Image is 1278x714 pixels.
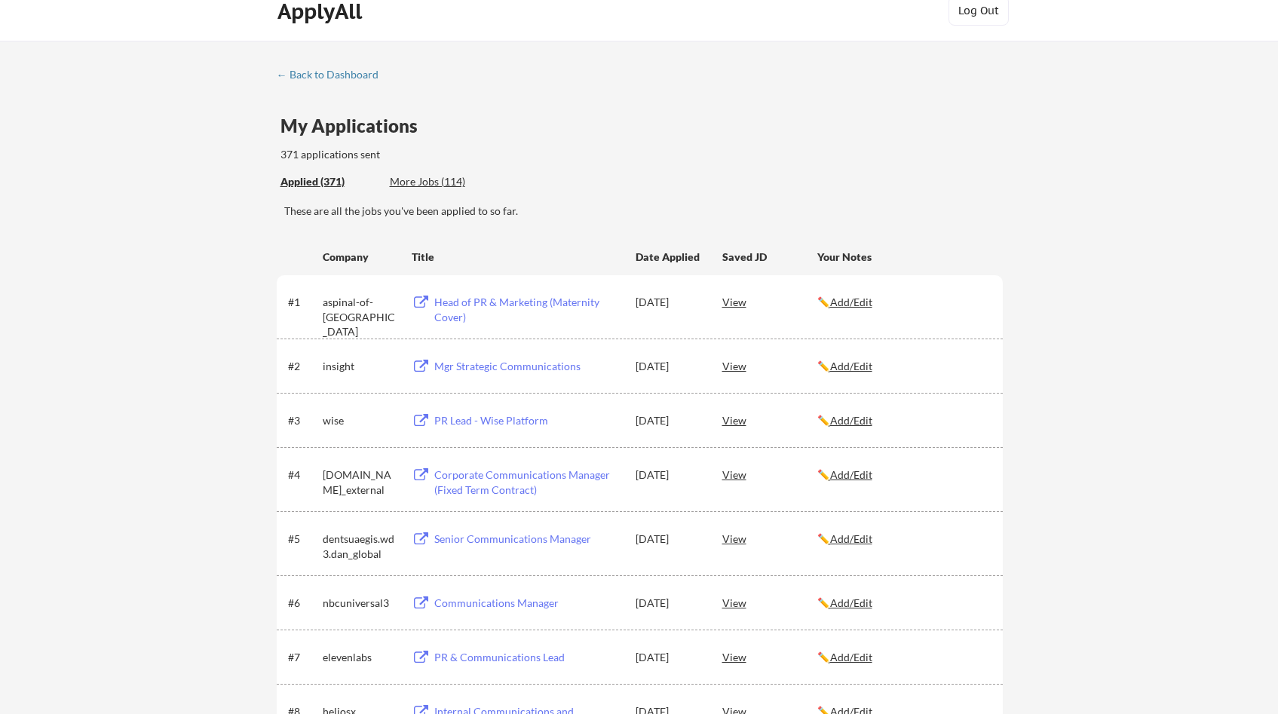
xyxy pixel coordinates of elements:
div: [DATE] [636,413,702,428]
div: #7 [288,650,317,665]
div: [DATE] [636,650,702,665]
div: nbcuniversal3 [323,596,398,611]
div: ✏️ [817,413,989,428]
div: [DATE] [636,295,702,310]
div: Corporate Communications Manager (Fixed Term Contract) [434,467,621,497]
div: Date Applied [636,250,702,265]
div: View [722,352,817,379]
div: View [722,643,817,670]
div: #3 [288,413,317,428]
div: ✏️ [817,532,989,547]
div: wise [323,413,398,428]
div: [DATE] [636,532,702,547]
u: Add/Edit [830,360,872,372]
div: [DATE] [636,359,702,374]
div: aspinal-of-[GEOGRAPHIC_DATA] [323,295,398,339]
u: Add/Edit [830,296,872,308]
div: Applied (371) [280,174,378,189]
div: Mgr Strategic Communications [434,359,621,374]
div: #6 [288,596,317,611]
div: ✏️ [817,650,989,665]
div: These are all the jobs you've been applied to so far. [284,204,1003,219]
div: These are job applications we think you'd be a good fit for, but couldn't apply you to automatica... [390,174,501,190]
div: #2 [288,359,317,374]
div: PR & Communications Lead [434,650,621,665]
div: Your Notes [817,250,989,265]
div: PR Lead - Wise Platform [434,413,621,428]
u: Add/Edit [830,651,872,663]
div: 371 applications sent [280,147,572,162]
div: [DOMAIN_NAME]_external [323,467,398,497]
u: Add/Edit [830,414,872,427]
div: [DATE] [636,467,702,483]
a: ← Back to Dashboard [277,69,390,84]
div: Senior Communications Manager [434,532,621,547]
div: View [722,525,817,552]
div: View [722,589,817,616]
div: Head of PR & Marketing (Maternity Cover) [434,295,621,324]
div: #5 [288,532,317,547]
div: #4 [288,467,317,483]
div: dentsuaegis.wd3.dan_global [323,532,398,561]
div: View [722,406,817,434]
div: insight [323,359,398,374]
div: ✏️ [817,359,989,374]
div: ✏️ [817,467,989,483]
div: ✏️ [817,596,989,611]
div: View [722,461,817,488]
div: #1 [288,295,317,310]
u: Add/Edit [830,468,872,481]
div: More Jobs (114) [390,174,501,189]
div: Title [412,250,621,265]
div: Communications Manager [434,596,621,611]
div: elevenlabs [323,650,398,665]
div: ← Back to Dashboard [277,69,390,80]
div: Saved JD [722,243,817,270]
div: My Applications [280,117,430,135]
div: [DATE] [636,596,702,611]
u: Add/Edit [830,532,872,545]
u: Add/Edit [830,596,872,609]
div: These are all the jobs you've been applied to so far. [280,174,378,190]
div: View [722,288,817,315]
div: Company [323,250,398,265]
div: ✏️ [817,295,989,310]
